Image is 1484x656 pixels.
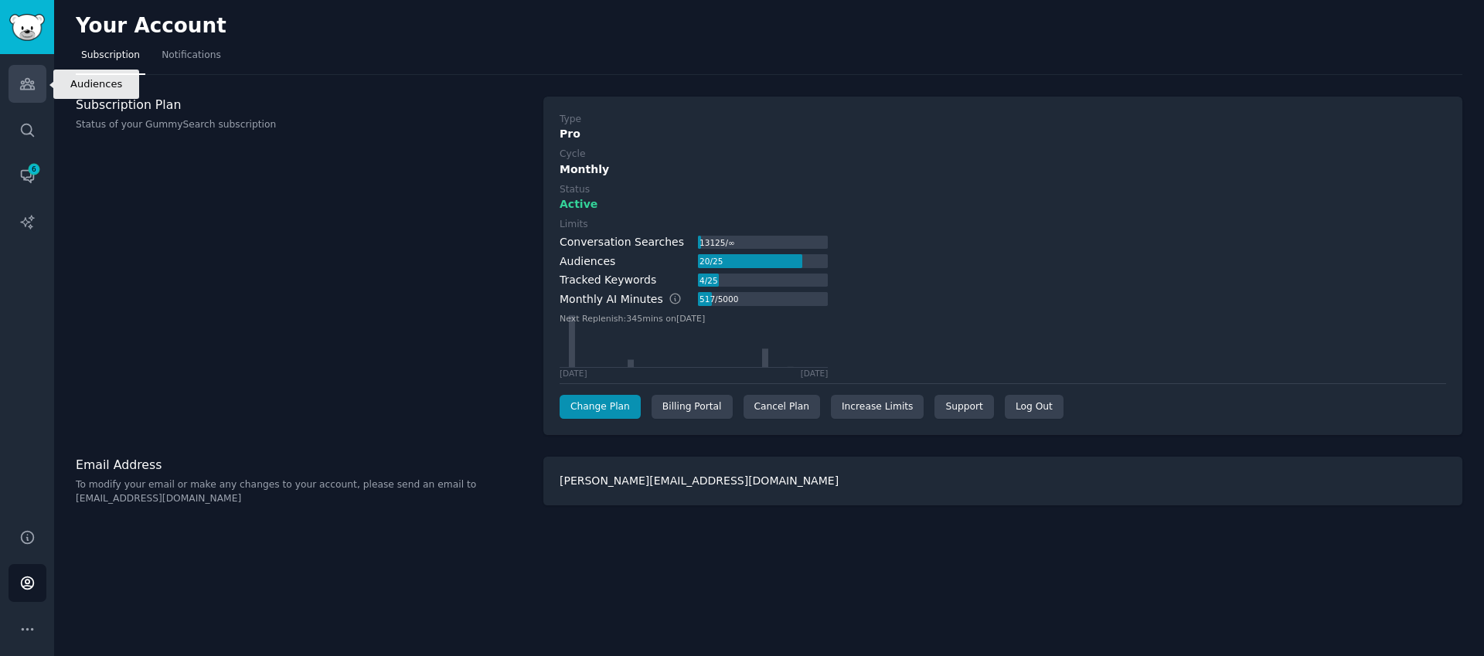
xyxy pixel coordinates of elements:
div: Limits [560,218,588,232]
p: Status of your GummySearch subscription [76,118,527,132]
p: To modify your email or make any changes to your account, please send an email to [EMAIL_ADDRESS]... [76,478,527,505]
span: Notifications [162,49,221,63]
div: 517 / 5000 [698,292,740,306]
h3: Email Address [76,457,527,473]
div: Status [560,183,590,197]
a: Increase Limits [831,395,924,420]
div: 13125 / ∞ [698,236,736,250]
a: 6 [9,157,46,195]
div: Cancel Plan [744,395,820,420]
div: 4 / 25 [698,274,719,287]
div: Audiences [560,253,615,270]
div: Conversation Searches [560,234,684,250]
a: Support [934,395,993,420]
span: Subscription [81,49,140,63]
div: Cycle [560,148,585,161]
a: Notifications [156,43,226,75]
div: Type [560,113,581,127]
div: Log Out [1005,395,1064,420]
a: Subscription [76,43,145,75]
div: [DATE] [560,368,587,379]
span: Active [560,196,597,212]
text: Next Replenish: 345 mins on [DATE] [560,313,705,323]
img: GummySearch logo [9,14,45,41]
h2: Your Account [76,14,226,39]
div: [PERSON_NAME][EMAIL_ADDRESS][DOMAIN_NAME] [543,457,1462,505]
div: [DATE] [801,368,829,379]
a: Change Plan [560,395,641,420]
div: Monthly AI Minutes [560,291,698,308]
div: Tracked Keywords [560,272,656,288]
div: Pro [560,126,1446,142]
div: Billing Portal [652,395,733,420]
h3: Subscription Plan [76,97,527,113]
div: 20 / 25 [698,254,724,268]
span: 6 [27,164,41,175]
div: Monthly [560,161,1446,178]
